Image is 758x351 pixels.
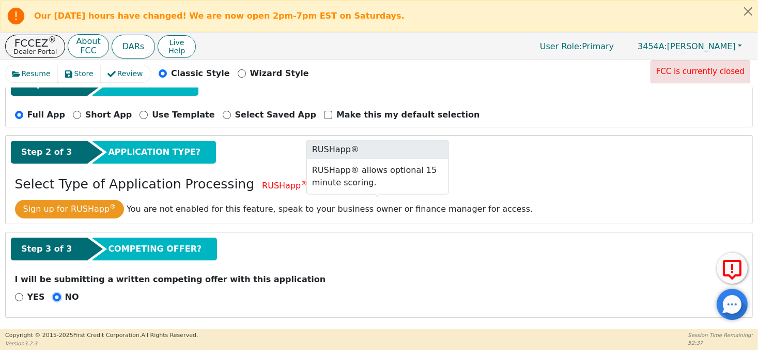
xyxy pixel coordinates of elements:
span: Help [168,47,185,55]
span: 3454A: [638,41,667,51]
p: FCC [76,47,100,55]
span: You are not enabled for this feature, speak to your business owner or finance manager for access. [127,204,533,214]
sup: ® [301,180,307,187]
div: RUSHapp® allows optional 15 minute scoring. [307,159,448,194]
span: Store [74,68,94,79]
span: RUSHapp is currently not available. [262,181,412,191]
button: Sign up for RUSHapp® [15,200,125,218]
button: LiveHelp [158,35,196,58]
a: User Role:Primary [530,36,624,56]
sup: ® [49,35,56,45]
p: FCCEZ [13,38,57,48]
p: YES [27,291,45,303]
p: Classic Style [171,67,230,80]
span: Step 2 of 3 [21,146,72,158]
p: 52:37 [688,339,753,347]
span: Review [117,68,143,79]
p: Copyright © 2015- 2025 First Credit Corporation. [5,331,198,340]
button: Resume [5,65,58,82]
p: Full App [27,109,65,121]
p: I will be submitting a written competing offer with this application [15,273,744,286]
span: All Rights Reserved. [141,332,198,339]
p: Session Time Remaining: [688,331,753,339]
button: FCCEZ®Dealer Portal [5,35,65,58]
button: AboutFCC [68,34,109,58]
p: Short App [85,109,132,121]
span: [PERSON_NAME] [638,41,736,51]
span: APPLICATION TYPE? [108,146,200,158]
div: RUSHapp® [307,141,448,159]
button: Close alert [739,1,757,22]
p: Use Template [152,109,214,121]
button: Store [58,65,101,82]
button: Review [101,65,151,82]
p: Version 3.2.3 [5,340,198,347]
p: Dealer Portal [13,48,57,55]
h3: Select Type of Application Processing [15,177,255,192]
p: About [76,37,100,46]
sup: ® [110,203,116,210]
span: COMPETING OFFER? [108,243,202,255]
p: Select Saved App [235,109,316,121]
button: 3454A:[PERSON_NAME] [627,38,753,54]
p: Primary [530,36,624,56]
button: Report Error to FCC [717,253,748,284]
span: Step 3 of 3 [21,243,72,255]
span: Live [168,38,185,47]
span: User Role : [540,41,582,51]
span: FCC is currently closed [656,67,745,76]
b: Our [DATE] hours have changed! We are now open 2pm-7pm EST on Saturdays. [34,11,405,21]
button: DARs [112,35,155,58]
p: NO [65,291,79,303]
p: Make this my default selection [336,109,480,121]
p: Wizard Style [250,67,309,80]
span: Sign up for RUSHapp [23,204,116,214]
span: Resume [22,68,51,79]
